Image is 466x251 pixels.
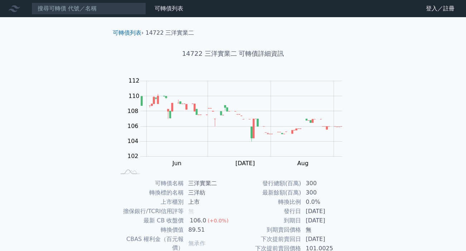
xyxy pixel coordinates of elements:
[233,216,301,225] td: 到期日
[233,225,301,235] td: 到期賣回價格
[301,179,350,188] td: 300
[184,197,233,207] td: 上市
[31,3,146,15] input: 搜尋可轉債 代號／名稱
[188,208,194,215] span: 無
[188,240,205,247] span: 無承作
[233,197,301,207] td: 轉換比例
[233,179,301,188] td: 發行總額(百萬)
[184,188,233,197] td: 三洋紡
[188,216,208,225] div: 106.0
[301,235,350,244] td: [DATE]
[116,225,184,235] td: 轉換價值
[116,207,184,216] td: 擔保銀行/TCRI信用評等
[116,216,184,225] td: 最新 CB 收盤價
[128,77,140,84] tspan: 112
[184,225,233,235] td: 89.51
[236,160,255,167] tspan: [DATE]
[301,225,350,235] td: 無
[301,207,350,216] td: [DATE]
[420,3,460,14] a: 登入／註冊
[127,108,139,114] tspan: 108
[301,188,350,197] td: 300
[116,179,184,188] td: 可轉債名稱
[155,5,183,12] a: 可轉債列表
[233,188,301,197] td: 最新餘額(百萬)
[301,216,350,225] td: [DATE]
[127,138,139,144] tspan: 104
[208,218,228,223] span: (+0.0%)
[172,160,181,167] tspan: Jun
[184,179,233,188] td: 三洋實業二
[116,188,184,197] td: 轉換標的名稱
[124,77,353,167] g: Chart
[301,197,350,207] td: 0.0%
[107,49,359,59] h1: 14722 三洋實業二 可轉債詳細資訊
[127,123,139,129] tspan: 106
[116,197,184,207] td: 上市櫃別
[146,29,194,37] li: 14722 三洋實業二
[113,29,141,36] a: 可轉債列表
[233,207,301,216] td: 發行日
[127,153,139,159] tspan: 102
[297,160,309,167] tspan: Aug
[113,29,144,37] li: ›
[233,235,301,244] td: 下次提前賣回日
[128,93,140,99] tspan: 110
